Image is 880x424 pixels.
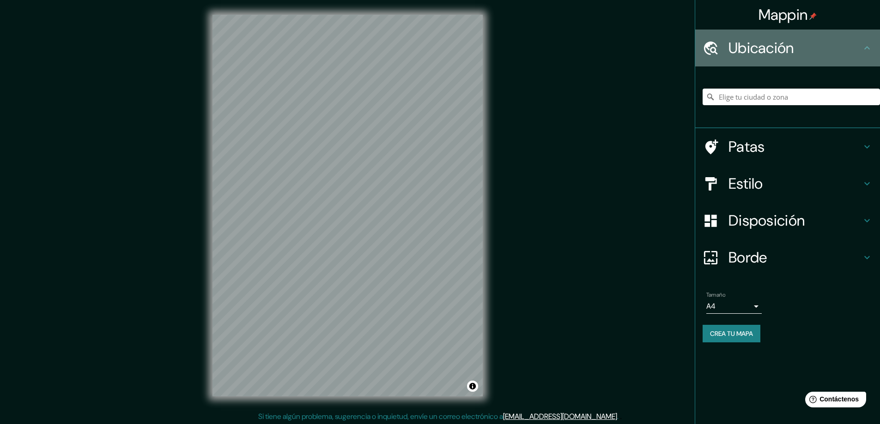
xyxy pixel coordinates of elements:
font: Estilo [728,174,763,193]
button: Activar o desactivar atribución [467,381,478,392]
font: Tamaño [706,291,725,299]
iframe: Lanzador de widgets de ayuda [798,388,870,414]
img: pin-icon.png [809,12,817,20]
div: A4 [706,299,762,314]
font: . [620,411,622,421]
input: Elige tu ciudad o zona [703,89,880,105]
font: . [619,411,620,421]
div: Patas [695,128,880,165]
div: Borde [695,239,880,276]
a: [EMAIL_ADDRESS][DOMAIN_NAME] [503,412,617,421]
div: Ubicación [695,30,880,66]
font: Crea tu mapa [710,329,753,338]
font: Ubicación [728,38,794,58]
font: Patas [728,137,765,156]
font: Si tiene algún problema, sugerencia o inquietud, envíe un correo electrónico a [258,412,503,421]
div: Estilo [695,165,880,202]
font: . [617,412,619,421]
font: A4 [706,301,716,311]
button: Crea tu mapa [703,325,760,342]
div: Disposición [695,202,880,239]
font: Borde [728,248,767,267]
font: Mappin [759,5,808,24]
font: Disposición [728,211,805,230]
canvas: Mapa [212,15,483,396]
